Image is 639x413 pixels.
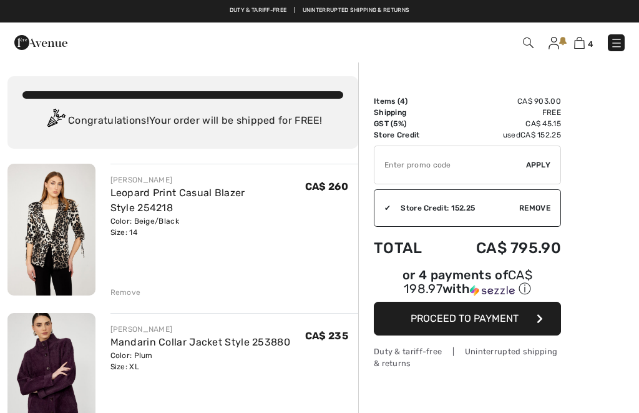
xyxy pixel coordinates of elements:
[442,96,561,107] td: CA$ 903.00
[110,216,305,238] div: Color: Beige/Black Size: 14
[374,269,561,302] div: or 4 payments ofCA$ 198.97withSezzle Click to learn more about Sezzle
[374,118,442,129] td: GST (5%)
[523,37,534,48] img: Search
[519,202,550,214] span: Remove
[374,346,561,369] div: Duty & tariff-free | Uninterrupted shipping & returns
[14,36,67,47] a: 1ère Avenue
[442,129,561,141] td: used
[470,285,515,296] img: Sezzle
[526,159,551,171] span: Apply
[305,330,348,342] span: CA$ 235
[110,187,245,214] a: Leopard Print Casual Blazer Style 254218
[110,287,141,298] div: Remove
[442,107,561,118] td: Free
[110,336,291,348] a: Mandarin Collar Jacket Style 253880
[110,324,291,335] div: [PERSON_NAME]
[374,107,442,118] td: Shipping
[588,39,593,49] span: 4
[374,129,442,141] td: Store Credit
[374,269,561,297] div: or 4 payments of with
[404,267,532,296] span: CA$ 198.97
[411,312,519,324] span: Proceed to Payment
[374,227,442,269] td: Total
[374,146,526,184] input: Promo code
[110,174,305,186] div: [PERSON_NAME]
[400,97,405,106] span: 4
[374,302,561,336] button: Proceed to Payment
[22,109,343,134] div: Congratulations! Your order will be shipped for FREE!
[43,109,68,134] img: Congratulation2.svg
[110,350,291,372] div: Color: Plum Size: XL
[574,35,593,50] a: 4
[305,181,348,192] span: CA$ 260
[520,131,561,139] span: CA$ 152.25
[374,202,391,214] div: ✔
[442,227,561,269] td: CA$ 795.90
[442,118,561,129] td: CA$ 45.15
[14,30,67,55] img: 1ère Avenue
[610,37,623,49] img: Menu
[549,37,559,49] img: My Info
[7,164,95,296] img: Leopard Print Casual Blazer Style 254218
[574,37,585,49] img: Shopping Bag
[391,202,519,214] div: Store Credit: 152.25
[374,96,442,107] td: Items ( )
